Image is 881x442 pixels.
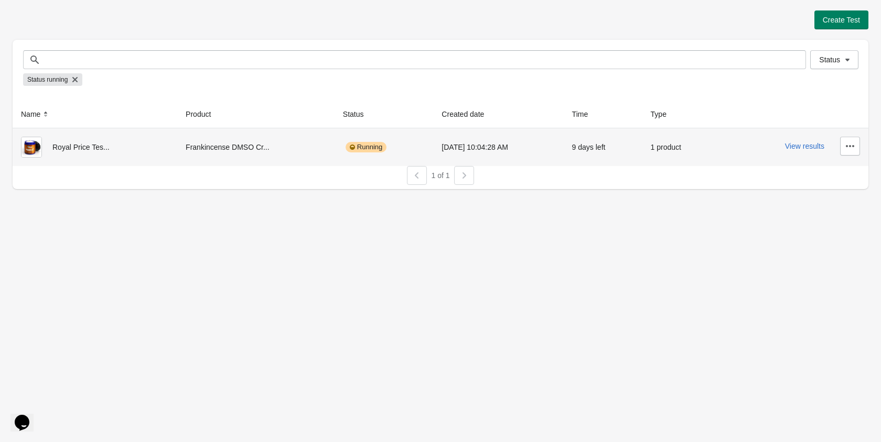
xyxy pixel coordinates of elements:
div: 9 days left [572,137,634,158]
div: Running [346,142,386,152]
button: View results [785,142,824,150]
button: Time [568,105,603,124]
button: Created date [437,105,499,124]
iframe: chat widget [10,400,44,432]
button: Create Test [814,10,868,29]
span: 1 of 1 [431,171,449,180]
button: Type [647,105,681,124]
span: Royal Price Tes... [52,143,110,151]
button: Status [339,105,379,124]
span: Create Test [823,16,860,24]
button: Name [17,105,55,124]
button: Status [810,50,858,69]
div: [DATE] 10:04:28 AM [442,137,555,158]
span: Status running [27,73,68,86]
button: Product [181,105,225,124]
span: Status [819,56,840,64]
div: Frankincense DMSO Cr... [186,137,326,158]
div: 1 product [651,137,708,158]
